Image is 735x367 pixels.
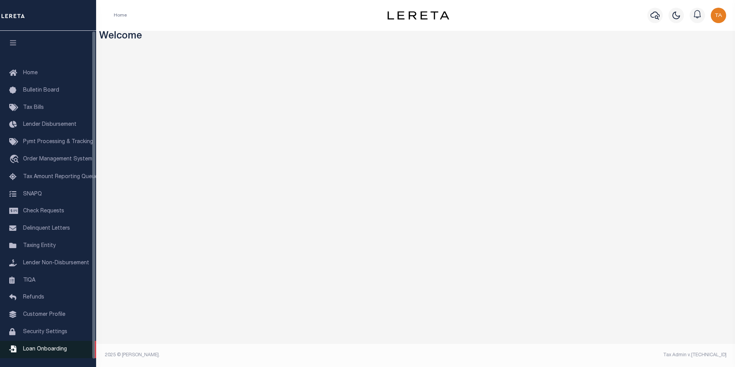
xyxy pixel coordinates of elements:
img: logo-dark.svg [387,11,449,20]
span: Check Requests [23,209,64,214]
span: TIQA [23,277,35,283]
span: Lender Disbursement [23,122,76,127]
span: SNAPQ [23,191,42,197]
span: Delinquent Letters [23,226,70,231]
span: Lender Non-Disbursement [23,260,89,266]
span: Tax Bills [23,105,44,110]
h3: Welcome [99,31,732,43]
img: svg+xml;base64,PHN2ZyB4bWxucz0iaHR0cDovL3d3dy53My5vcmcvMjAwMC9zdmciIHBvaW50ZXItZXZlbnRzPSJub25lIi... [711,8,726,23]
span: Order Management System [23,157,92,162]
span: Customer Profile [23,312,65,317]
span: Taxing Entity [23,243,56,249]
i: travel_explore [9,155,22,165]
span: Tax Amount Reporting Queue [23,174,98,180]
span: Home [23,70,38,76]
div: 2025 © [PERSON_NAME]. [99,352,416,359]
span: Security Settings [23,329,67,335]
span: Loan Onboarding [23,347,67,352]
span: Bulletin Board [23,88,59,93]
li: Home [114,12,127,19]
div: Tax Admin v.[TECHNICAL_ID] [421,352,727,359]
span: Refunds [23,295,44,300]
span: Pymt Processing & Tracking [23,139,93,145]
